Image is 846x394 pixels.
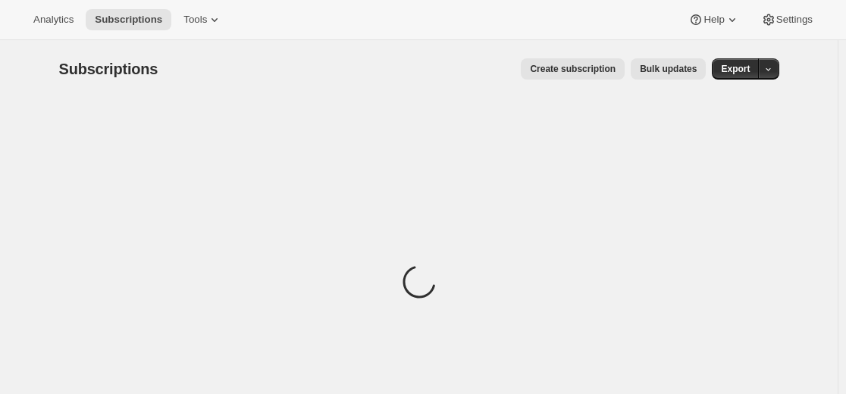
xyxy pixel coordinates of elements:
button: Analytics [24,9,83,30]
span: Subscriptions [95,14,162,26]
button: Export [712,58,759,80]
span: Create subscription [530,63,616,75]
span: Bulk updates [640,63,697,75]
button: Help [679,9,748,30]
button: Tools [174,9,231,30]
button: Create subscription [521,58,625,80]
button: Bulk updates [631,58,706,80]
span: Export [721,63,750,75]
span: Tools [183,14,207,26]
span: Settings [776,14,813,26]
button: Settings [752,9,822,30]
span: Analytics [33,14,74,26]
span: Subscriptions [59,61,158,77]
button: Subscriptions [86,9,171,30]
span: Help [703,14,724,26]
